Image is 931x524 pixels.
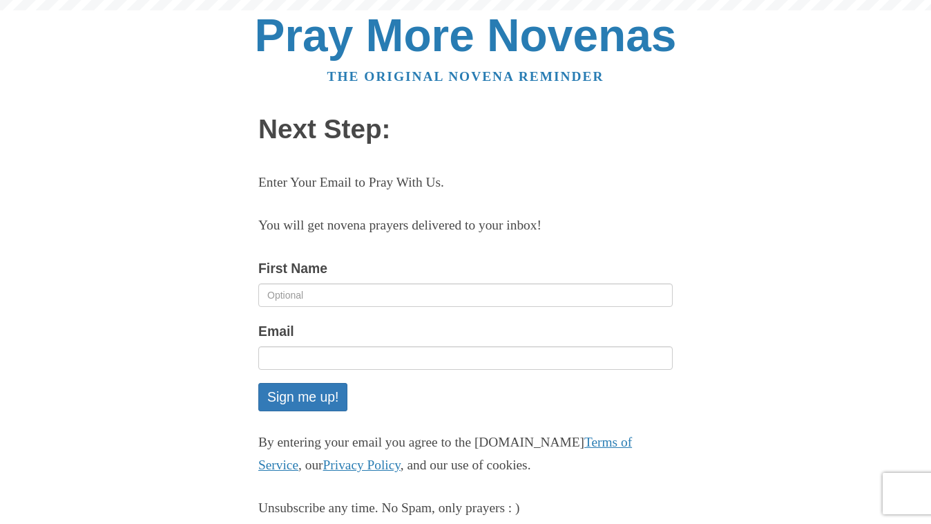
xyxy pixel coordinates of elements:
[258,171,673,194] p: Enter Your Email to Pray With Us.
[258,257,327,280] label: First Name
[327,69,604,84] a: The original novena reminder
[258,383,347,411] button: Sign me up!
[258,320,294,343] label: Email
[258,497,673,520] div: Unsubscribe any time. No Spam, only prayers : )
[258,214,673,237] p: You will get novena prayers delivered to your inbox!
[258,283,673,307] input: Optional
[258,115,673,144] h1: Next Step:
[255,10,677,61] a: Pray More Novenas
[323,458,401,472] a: Privacy Policy
[258,431,673,477] p: By entering your email you agree to the [DOMAIN_NAME] , our , and our use of cookies.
